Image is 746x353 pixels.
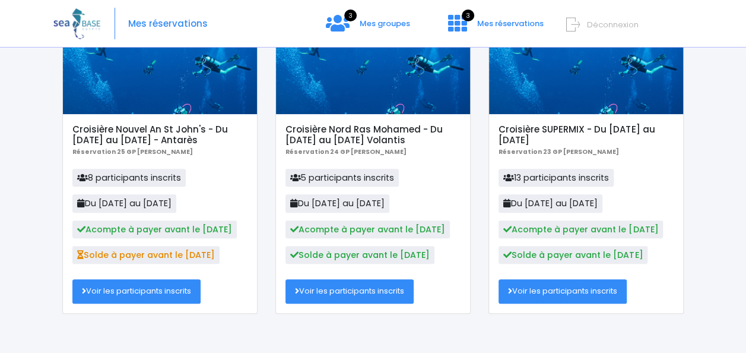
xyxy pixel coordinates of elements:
[499,279,627,303] a: Voir les participants inscrits
[499,246,647,264] span: Solde à payer avant le [DATE]
[285,169,399,187] span: 5 participants inscrits
[72,194,176,212] span: Du [DATE] au [DATE]
[285,279,414,303] a: Voir les participants inscrits
[499,220,663,238] span: Acompte à payer avant le [DATE]
[285,147,407,156] b: Réservation 24 GP [PERSON_NAME]
[587,19,639,30] span: Déconnexion
[72,279,201,303] a: Voir les participants inscrits
[344,10,357,21] span: 3
[285,194,389,212] span: Du [DATE] au [DATE]
[72,220,237,238] span: Acompte à payer avant le [DATE]
[499,169,614,187] span: 13 participants inscrits
[477,18,544,29] span: Mes réservations
[72,169,186,187] span: 8 participants inscrits
[499,194,602,212] span: Du [DATE] au [DATE]
[499,124,673,146] h5: Croisière SUPERMIX - Du [DATE] au [DATE]
[360,18,410,29] span: Mes groupes
[285,124,460,146] h5: Croisière Nord Ras Mohamed - Du [DATE] au [DATE] Volantis
[72,246,220,264] span: Solde à payer avant le [DATE]
[499,147,619,156] b: Réservation 23 GP [PERSON_NAME]
[285,220,450,238] span: Acompte à payer avant le [DATE]
[285,246,434,264] span: Solde à payer avant le [DATE]
[316,22,420,33] a: 3 Mes groupes
[72,124,247,146] h5: Croisière Nouvel An St John's - Du [DATE] au [DATE] - Antarès
[439,22,551,33] a: 3 Mes réservations
[462,10,474,21] span: 3
[72,147,193,156] b: Réservation 25 GP [PERSON_NAME]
